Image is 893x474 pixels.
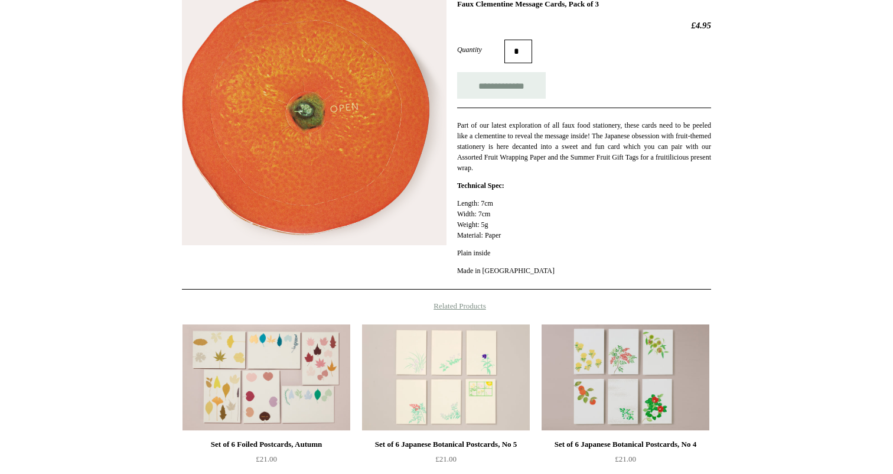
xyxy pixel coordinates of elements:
[185,437,347,452] div: Set of 6 Foiled Postcards, Autumn
[151,301,742,311] h4: Related Products
[457,20,711,31] h2: £4.95
[362,324,530,431] img: Set of 6 Japanese Botanical Postcards, No 5
[457,248,711,258] p: Plain inside
[615,454,636,463] span: £21.00
[457,198,711,241] p: Length: 7cm Width: 7cm Weight: 5g Material: Paper
[457,265,711,276] p: Made in [GEOGRAPHIC_DATA]
[435,454,457,463] span: £21.00
[457,120,711,173] p: Part of our latest exploration of all faux food stationery, these cards need to be peeled like a ...
[457,44,504,55] label: Quantity
[362,324,530,431] a: Set of 6 Japanese Botanical Postcards, No 5 Set of 6 Japanese Botanical Postcards, No 5
[542,324,709,431] img: Set of 6 Japanese Botanical Postcards, No 4
[365,437,527,452] div: Set of 6 Japanese Botanical Postcards, No 5
[457,181,504,190] strong: Technical Spec:
[542,324,709,431] a: Set of 6 Japanese Botanical Postcards, No 4 Set of 6 Japanese Botanical Postcards, No 4
[182,324,350,431] img: Set of 6 Foiled Postcards, Autumn
[256,454,277,463] span: £21.00
[545,437,706,452] div: Set of 6 Japanese Botanical Postcards, No 4
[182,324,350,431] a: Set of 6 Foiled Postcards, Autumn Set of 6 Foiled Postcards, Autumn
